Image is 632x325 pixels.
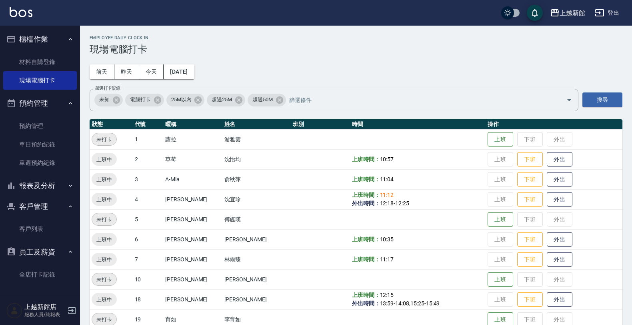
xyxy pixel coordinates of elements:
[380,300,394,307] span: 13:59
[352,176,380,183] b: 上班時間：
[163,269,222,289] td: [PERSON_NAME]
[517,252,543,267] button: 下班
[207,96,237,104] span: 超過25M
[133,249,164,269] td: 7
[222,289,291,309] td: [PERSON_NAME]
[163,249,222,269] td: [PERSON_NAME]
[350,289,486,309] td: - , -
[560,8,585,18] div: 上越新館
[94,96,114,104] span: 未知
[164,64,194,79] button: [DATE]
[517,192,543,207] button: 下班
[350,189,486,209] td: -
[90,64,114,79] button: 前天
[133,119,164,130] th: 代號
[3,29,77,50] button: 櫃檯作業
[517,292,543,307] button: 下班
[92,215,116,224] span: 未打卡
[3,220,77,238] a: 客戶列表
[563,94,576,106] button: Open
[166,94,205,106] div: 25M以內
[547,232,572,247] button: 外出
[125,96,156,104] span: 電腦打卡
[287,93,552,107] input: 篩選條件
[163,209,222,229] td: [PERSON_NAME]
[92,235,117,244] span: 上班中
[3,265,77,284] a: 全店打卡記錄
[380,156,394,162] span: 10:57
[547,5,588,21] button: 上越新館
[222,119,291,130] th: 姓名
[486,119,622,130] th: 操作
[352,300,380,307] b: 外出時間：
[3,135,77,154] a: 單日預約紀錄
[3,175,77,196] button: 報表及分析
[92,315,116,324] span: 未打卡
[582,92,622,107] button: 搜尋
[352,292,380,298] b: 上班時間：
[133,269,164,289] td: 10
[166,96,196,104] span: 25M以內
[517,232,543,247] button: 下班
[222,149,291,169] td: 沈怡均
[3,196,77,217] button: 客戶管理
[207,94,245,106] div: 超過25M
[92,135,116,144] span: 未打卡
[90,119,133,130] th: 狀態
[352,236,380,243] b: 上班時間：
[90,44,622,55] h3: 現場電腦打卡
[133,229,164,249] td: 6
[163,169,222,189] td: A-Mia
[380,176,394,183] span: 11:04
[163,129,222,149] td: 蘿拉
[380,236,394,243] span: 10:35
[592,6,622,20] button: 登出
[95,85,120,91] label: 篩選打卡記錄
[125,94,164,106] div: 電腦打卡
[517,172,543,187] button: 下班
[547,192,572,207] button: 外出
[222,249,291,269] td: 林雨臻
[350,119,486,130] th: 時間
[92,295,117,304] span: 上班中
[94,94,123,106] div: 未知
[222,269,291,289] td: [PERSON_NAME]
[291,119,350,130] th: 班別
[426,300,440,307] span: 15:49
[24,303,65,311] h5: 上越新館店
[133,209,164,229] td: 5
[90,35,622,40] h2: Employee Daily Clock In
[517,152,543,167] button: 下班
[3,242,77,263] button: 員工及薪資
[488,272,513,287] button: 上班
[3,93,77,114] button: 預約管理
[133,169,164,189] td: 3
[547,292,572,307] button: 外出
[24,311,65,318] p: 服務人員/純報表
[3,53,77,71] a: 材料自購登錄
[139,64,164,79] button: 今天
[410,300,424,307] span: 15:25
[248,94,286,106] div: 超過50M
[133,189,164,209] td: 4
[133,129,164,149] td: 1
[352,256,380,263] b: 上班時間：
[163,289,222,309] td: [PERSON_NAME]
[114,64,139,79] button: 昨天
[92,175,117,184] span: 上班中
[380,192,394,198] span: 11:12
[352,200,380,207] b: 外出時間：
[488,132,513,147] button: 上班
[3,71,77,90] a: 現場電腦打卡
[92,275,116,284] span: 未打卡
[163,149,222,169] td: 草莓
[352,192,380,198] b: 上班時間：
[222,169,291,189] td: 俞秋萍
[395,300,409,307] span: 14:08
[92,155,117,164] span: 上班中
[6,303,22,319] img: Person
[92,255,117,264] span: 上班中
[3,117,77,135] a: 預約管理
[547,172,572,187] button: 外出
[92,195,117,204] span: 上班中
